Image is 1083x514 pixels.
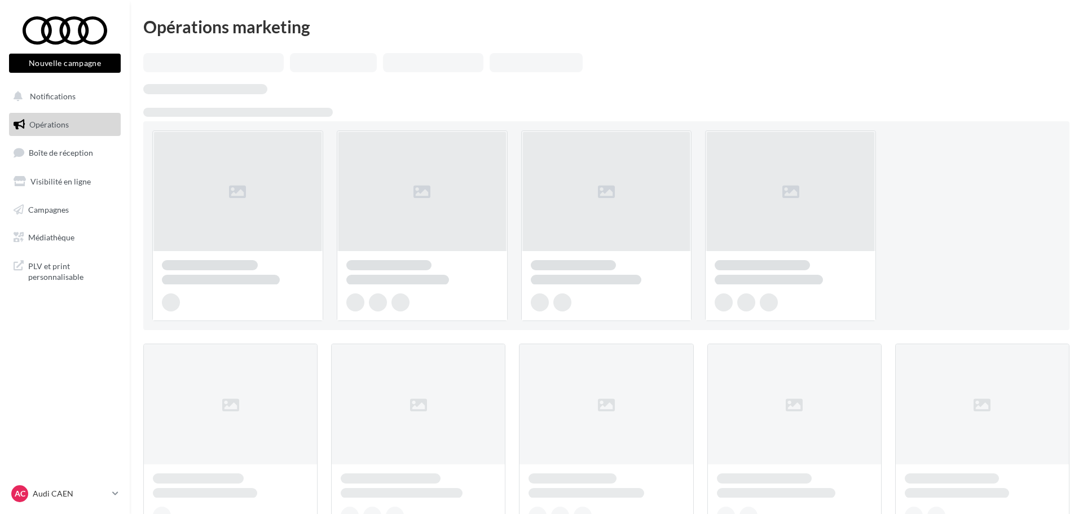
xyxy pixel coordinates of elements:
[7,226,123,249] a: Médiathèque
[15,488,25,499] span: AC
[30,91,76,101] span: Notifications
[7,85,118,108] button: Notifications
[7,198,123,222] a: Campagnes
[28,232,74,242] span: Médiathèque
[7,140,123,165] a: Boîte de réception
[7,170,123,194] a: Visibilité en ligne
[143,18,1069,35] div: Opérations marketing
[28,258,116,283] span: PLV et print personnalisable
[7,254,123,287] a: PLV et print personnalisable
[29,120,69,129] span: Opérations
[9,54,121,73] button: Nouvelle campagne
[28,204,69,214] span: Campagnes
[9,483,121,504] a: AC Audi CAEN
[33,488,108,499] p: Audi CAEN
[7,113,123,137] a: Opérations
[30,177,91,186] span: Visibilité en ligne
[29,148,93,157] span: Boîte de réception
